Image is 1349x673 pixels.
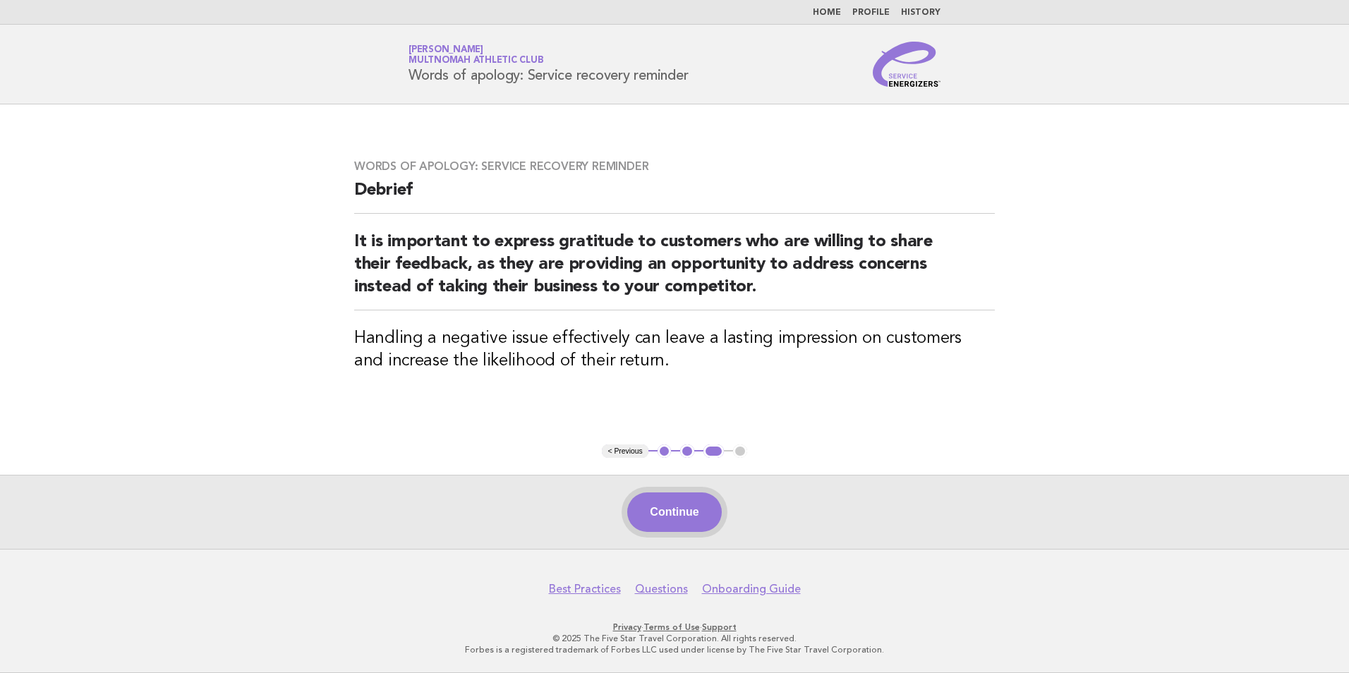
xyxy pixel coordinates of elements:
a: Home [813,8,841,17]
a: Best Practices [549,582,621,596]
img: Service Energizers [873,42,940,87]
a: Terms of Use [643,622,700,632]
a: Privacy [613,622,641,632]
a: Questions [635,582,688,596]
a: History [901,8,940,17]
h3: Words of apology: Service recovery reminder [354,159,995,174]
button: 1 [658,444,672,459]
a: Onboarding Guide [702,582,801,596]
a: [PERSON_NAME]Multnomah Athletic Club [409,45,543,65]
p: · · [243,622,1106,633]
button: 3 [703,444,724,459]
button: Continue [627,492,721,532]
h1: Words of apology: Service recovery reminder [409,46,688,83]
button: 2 [680,444,694,459]
h3: Handling a negative issue effectively can leave a lasting impression on customers and increase th... [354,327,995,372]
span: Multnomah Athletic Club [409,56,543,66]
a: Support [702,622,737,632]
h2: It is important to express gratitude to customers who are willing to share their feedback, as the... [354,231,995,310]
a: Profile [852,8,890,17]
h2: Debrief [354,179,995,214]
p: © 2025 The Five Star Travel Corporation. All rights reserved. [243,633,1106,644]
p: Forbes is a registered trademark of Forbes LLC used under license by The Five Star Travel Corpora... [243,644,1106,655]
button: < Previous [602,444,648,459]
